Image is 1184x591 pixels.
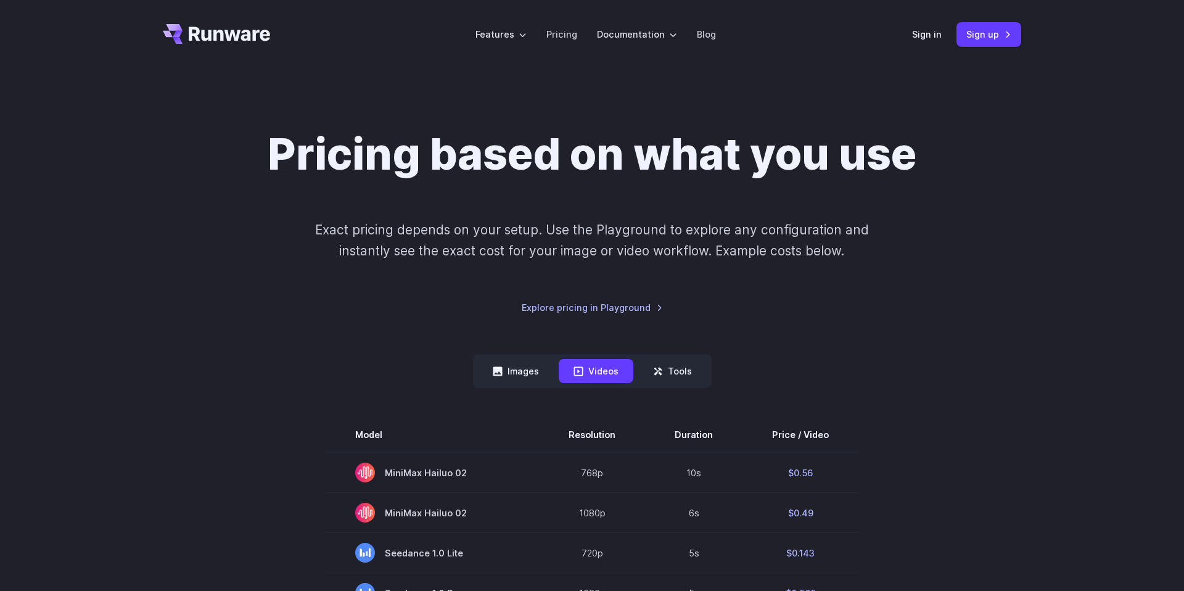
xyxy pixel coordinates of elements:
th: Resolution [539,418,645,452]
td: $0.143 [742,533,858,573]
th: Price / Video [742,418,858,452]
a: Pricing [546,27,577,41]
td: $0.56 [742,452,858,493]
td: 1080p [539,493,645,533]
button: Images [478,359,554,383]
span: MiniMax Hailuo 02 [355,503,509,523]
label: Features [475,27,527,41]
button: Tools [638,359,707,383]
a: Explore pricing in Playground [522,300,663,315]
td: $0.49 [742,493,858,533]
button: Videos [559,359,633,383]
td: 6s [645,493,742,533]
span: MiniMax Hailuo 02 [355,463,509,482]
a: Sign up [956,22,1021,46]
th: Duration [645,418,742,452]
p: Exact pricing depends on your setup. Use the Playground to explore any configuration and instantl... [292,220,892,261]
label: Documentation [597,27,677,41]
span: Seedance 1.0 Lite [355,543,509,563]
td: 10s [645,452,742,493]
a: Go to / [163,24,270,44]
h1: Pricing based on what you use [268,128,916,180]
td: 720p [539,533,645,573]
td: 5s [645,533,742,573]
a: Blog [697,27,716,41]
th: Model [326,418,539,452]
a: Sign in [912,27,942,41]
td: 768p [539,452,645,493]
